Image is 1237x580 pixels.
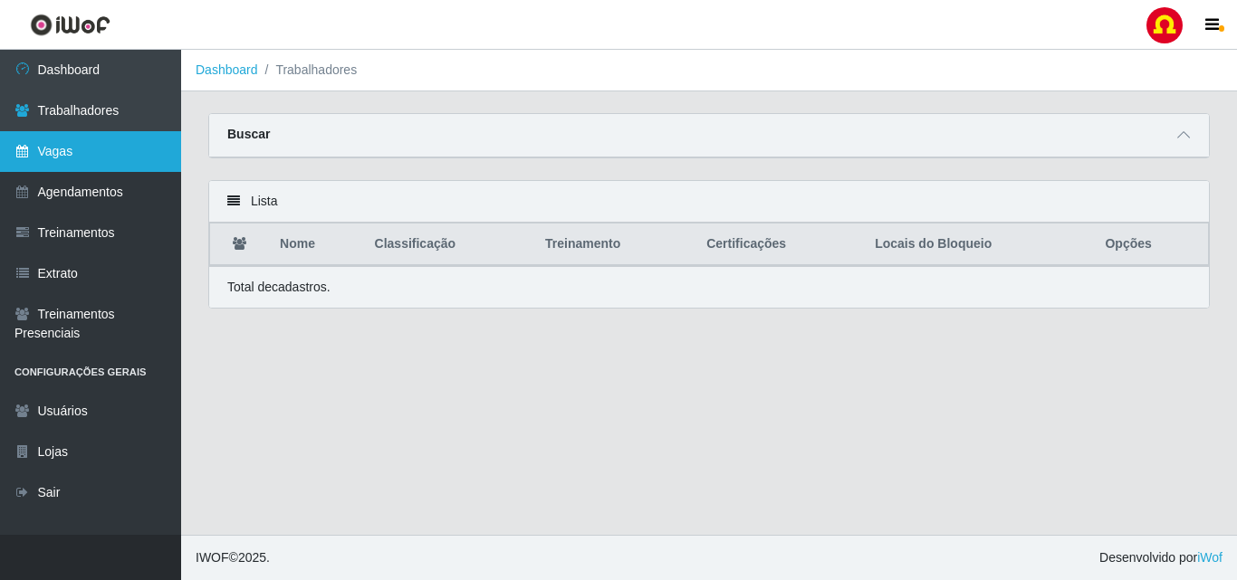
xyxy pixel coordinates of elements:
[1094,223,1208,266] th: Opções
[364,223,535,266] th: Classificação
[1099,548,1223,567] span: Desenvolvido por
[864,223,1094,266] th: Locais do Bloqueio
[1197,550,1223,565] a: iWof
[196,548,270,567] span: © 2025 .
[695,223,864,266] th: Certificações
[196,550,229,565] span: IWOF
[209,181,1209,223] div: Lista
[534,223,695,266] th: Treinamento
[258,61,358,80] li: Trabalhadores
[269,223,363,266] th: Nome
[227,127,270,141] strong: Buscar
[30,14,110,36] img: CoreUI Logo
[181,50,1237,91] nav: breadcrumb
[196,62,258,77] a: Dashboard
[227,278,331,297] p: Total de cadastros.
